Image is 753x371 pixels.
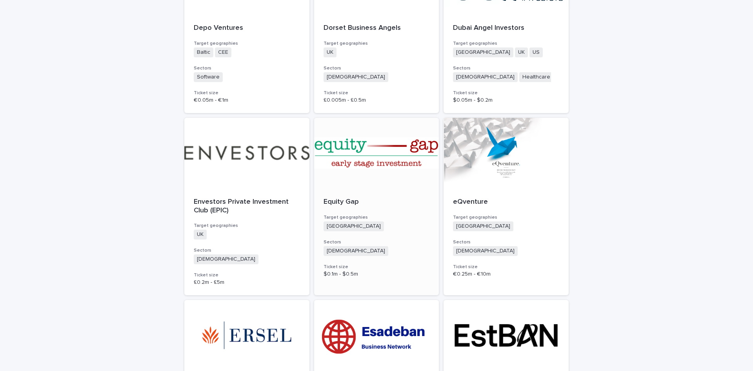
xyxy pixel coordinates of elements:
[194,40,300,47] h3: Target geographies
[324,214,430,221] h3: Target geographies
[324,97,366,103] span: £0.005m - £0.5m
[194,247,300,254] h3: Sectors
[453,264,559,270] h3: Ticket size
[453,24,559,33] p: Dubai Angel Investors
[453,40,559,47] h3: Target geographies
[194,198,300,215] p: Envestors Private Investment Club (EPIC)
[453,48,513,57] span: [GEOGRAPHIC_DATA]
[324,48,336,57] span: UK
[314,118,439,295] a: Equity GapTarget geographies[GEOGRAPHIC_DATA]Sectors[DEMOGRAPHIC_DATA]Ticket size$0.1m - $0.5m
[324,239,430,245] h3: Sectors
[453,221,513,231] span: [GEOGRAPHIC_DATA]
[453,90,559,96] h3: Ticket size
[194,72,223,82] span: Software
[453,271,491,277] span: €0.25m - €10m
[453,72,518,82] span: [DEMOGRAPHIC_DATA]
[324,65,430,71] h3: Sectors
[324,24,430,33] p: Dorset Business Angels
[453,214,559,221] h3: Target geographies
[215,48,231,57] span: CEE
[194,272,300,278] h3: Ticket size
[194,65,300,71] h3: Sectors
[453,97,493,103] span: $0.05m - $0.2m
[529,48,543,57] span: US
[194,280,224,285] span: £0.2m - £5m
[324,72,388,82] span: [DEMOGRAPHIC_DATA]
[194,97,228,103] span: €0.05m - €1m
[194,24,300,33] p: Depo Ventures
[453,246,518,256] span: [DEMOGRAPHIC_DATA]
[324,90,430,96] h3: Ticket size
[519,72,553,82] span: Healthcare
[194,223,300,229] h3: Target geographies
[324,271,358,277] span: $0.1m - $0.5m
[184,118,309,295] a: Envestors Private Investment Club (EPIC)Target geographiesUKSectors[DEMOGRAPHIC_DATA]Ticket size£...
[194,230,207,239] span: UK
[324,221,384,231] span: [GEOGRAPHIC_DATA]
[324,198,430,207] p: Equity Gap
[324,264,430,270] h3: Ticket size
[194,254,258,264] span: [DEMOGRAPHIC_DATA]
[194,90,300,96] h3: Ticket size
[324,246,388,256] span: [DEMOGRAPHIC_DATA]
[515,48,528,57] span: UK
[453,239,559,245] h3: Sectors
[194,48,213,57] span: Baltic
[324,40,430,47] h3: Target geographies
[453,198,559,207] p: eQventure
[453,65,559,71] h3: Sectors
[444,118,569,295] a: eQventureTarget geographies[GEOGRAPHIC_DATA]Sectors[DEMOGRAPHIC_DATA]Ticket size€0.25m - €10m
